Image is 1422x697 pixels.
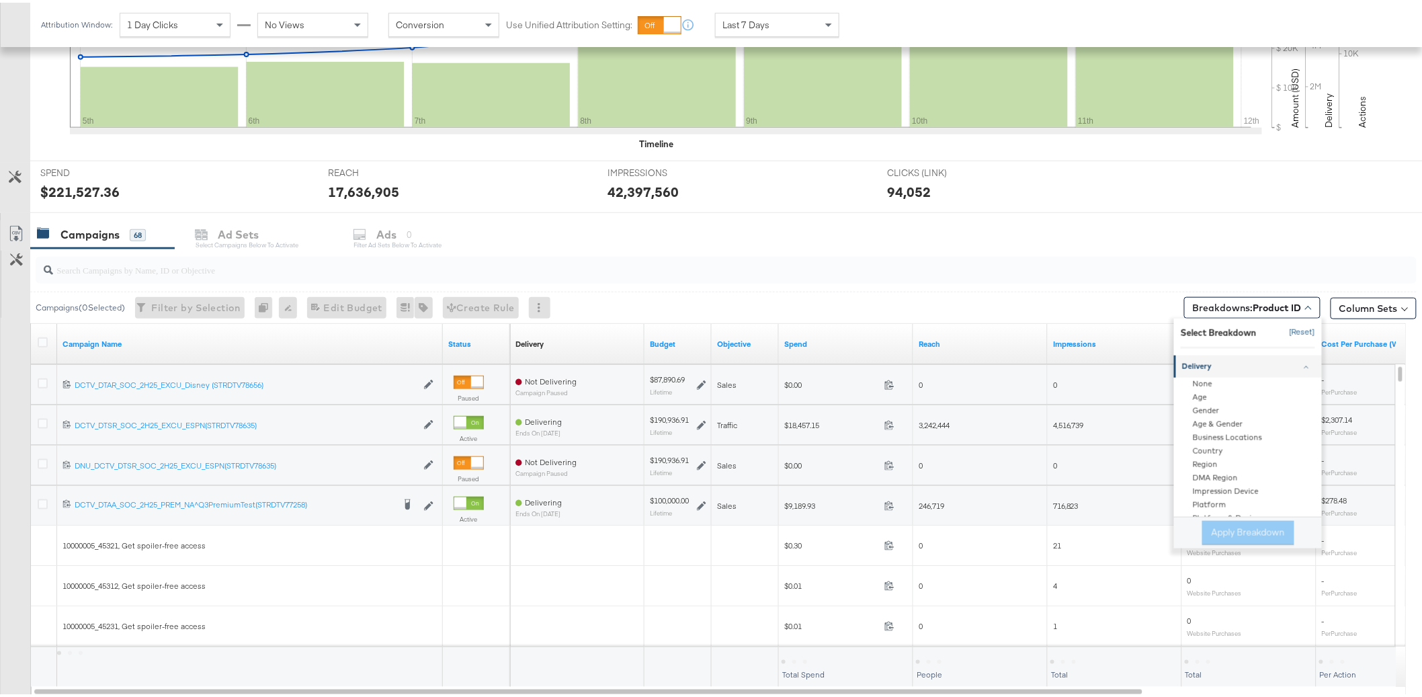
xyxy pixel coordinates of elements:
span: $0.01 [784,578,879,588]
span: CLICKS (LINK) [887,164,988,177]
sub: Campaign Paused [515,386,577,394]
div: Impression Device [1176,483,1322,497]
sub: Lifetime [650,466,672,474]
a: Shows the current state of your Ad Campaign. [448,336,505,347]
div: $87,890.69 [650,372,685,382]
sub: Lifetime [650,506,672,514]
div: 94,052 [887,179,931,199]
label: Active [454,432,484,440]
div: Delivery [1182,359,1316,370]
span: 0 [919,458,923,468]
button: Column Sets [1331,295,1417,317]
div: Region [1176,456,1322,470]
label: Paused [454,391,484,400]
text: Amount (USD) [1290,66,1302,125]
sub: ends on [DATE] [515,427,562,434]
button: Breakdowns:Product ID [1184,294,1321,316]
span: $278.48 [1322,493,1347,503]
span: 0 [1053,377,1057,387]
span: Delivering [525,414,562,424]
span: Sales [717,498,737,508]
sub: Per Purchase [1322,626,1357,634]
div: Select Breakdown [1181,324,1257,337]
a: The number of times your ad was served. On mobile apps an ad is counted as served the first time ... [1053,336,1177,347]
a: The total amount spent to date. [784,336,908,347]
input: Search Campaigns by Name, ID or Objective [53,249,1289,275]
div: DNU_DCTV_DTSR_SOC_2H25_EXCU_ESPN(STRDTV78635) [75,458,417,468]
sub: Campaign Paused [515,467,577,475]
sub: Lifetime [650,425,672,434]
a: Your campaign's objective. [717,336,773,347]
sub: Per Purchase [1322,546,1357,554]
div: 42,397,560 [608,179,679,199]
sub: Per Purchase [1322,385,1357,393]
div: Attribution Window: [40,17,113,27]
span: 4 [1053,578,1057,588]
div: Delivery [1174,376,1322,627]
sub: Per Purchase [1322,425,1357,434]
a: DNU_DCTV_DTSR_SOC_2H25_EXCU_ESPN(STRDTV78635) [75,458,417,469]
span: $0.01 [784,618,879,628]
span: 246,719 [919,498,944,508]
sub: Website Purchases [1187,626,1242,634]
a: Delivery [1174,353,1322,375]
span: 3,242,444 [919,417,950,427]
a: DCTV_DTAA_SOC_2H25_PREM_NA^Q3PremiumTest(STRDTV77258) [75,497,393,510]
div: Gender [1176,403,1322,416]
div: $100,000.00 [650,493,689,503]
label: Use Unified Attribution Setting: [506,16,632,29]
span: Breakdowns: [1193,298,1302,312]
div: DCTV_DTAA_SOC_2H25_PREM_NA^Q3PremiumTest(STRDTV77258) [75,497,393,507]
a: DCTV_DTAR_SOC_2H25_EXCU_Disney (STRDTV78656) [75,377,417,388]
div: Delivery [515,336,544,347]
sub: ends on [DATE] [515,507,562,515]
a: Reflects the ability of your Ad Campaign to achieve delivery based on ad states, schedule and bud... [515,336,544,347]
label: Paused [454,472,484,481]
span: 0 [919,578,923,588]
sub: Website Purchases [1187,546,1242,554]
text: Delivery [1323,91,1335,125]
span: Delivering [525,495,562,505]
a: The maximum amount you're willing to spend on your ads, on average each day or over the lifetime ... [650,336,706,347]
span: - [1322,573,1325,583]
span: - [1322,372,1325,382]
span: - [1322,532,1325,542]
div: 0 [255,294,279,316]
div: Timeline [639,135,673,148]
span: Total Spend [782,667,825,678]
span: $0.00 [784,458,879,468]
span: 0 [1187,613,1191,623]
span: 0 [1053,458,1057,468]
div: $190,936.91 [650,412,689,423]
div: Platform [1176,497,1322,510]
span: Sales [717,377,737,387]
span: Per Action [1320,667,1357,678]
div: Country [1176,443,1322,456]
sub: Per Purchase [1322,506,1357,514]
span: 0 [919,377,923,387]
div: DMA Region [1176,470,1322,483]
span: IMPRESSIONS [608,164,708,177]
div: Age [1176,389,1322,403]
span: 1 [1053,618,1057,628]
div: 68 [130,227,146,239]
a: DCTV_DTSR_SOC_2H25_EXCU_ESPN(STRDTV78635) [75,417,417,429]
div: $190,936.91 [650,452,689,463]
span: $2,307.14 [1322,412,1353,422]
span: 1 Day Clicks [127,16,178,28]
span: 4,516,739 [1053,417,1084,427]
div: Campaigns [60,224,120,240]
span: 10000005_45231, Get spoiler-free access [62,618,206,628]
span: $9,189.93 [784,498,879,508]
div: Platform & Device [1176,510,1322,524]
sub: Website Purchases [1187,586,1242,594]
span: - [1322,452,1325,462]
span: $0.30 [784,538,879,548]
div: DCTV_DTSR_SOC_2H25_EXCU_ESPN(STRDTV78635) [75,417,417,428]
span: Conversion [396,16,444,28]
span: 10000005_45312, Get spoiler-free access [62,578,206,588]
span: REACH [328,164,429,177]
span: 21 [1053,538,1061,548]
div: Age & Gender [1176,416,1322,429]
